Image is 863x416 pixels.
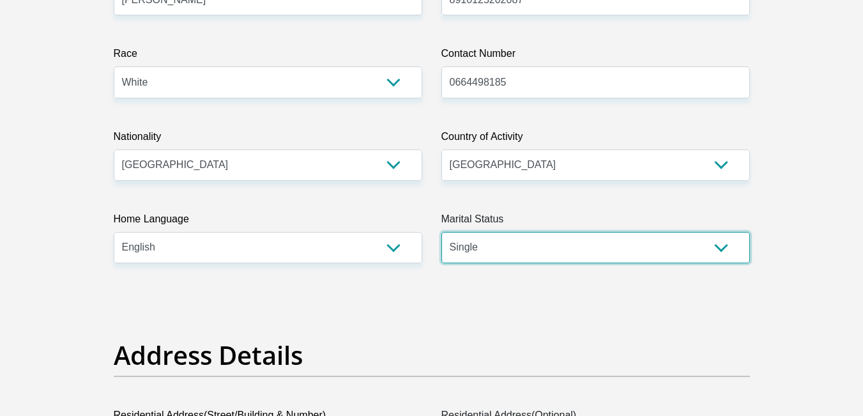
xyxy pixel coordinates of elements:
[441,66,750,98] input: Contact Number
[114,46,422,66] label: Race
[114,129,422,150] label: Nationality
[441,129,750,150] label: Country of Activity
[114,212,422,232] label: Home Language
[441,212,750,232] label: Marital Status
[441,46,750,66] label: Contact Number
[114,340,750,371] h2: Address Details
